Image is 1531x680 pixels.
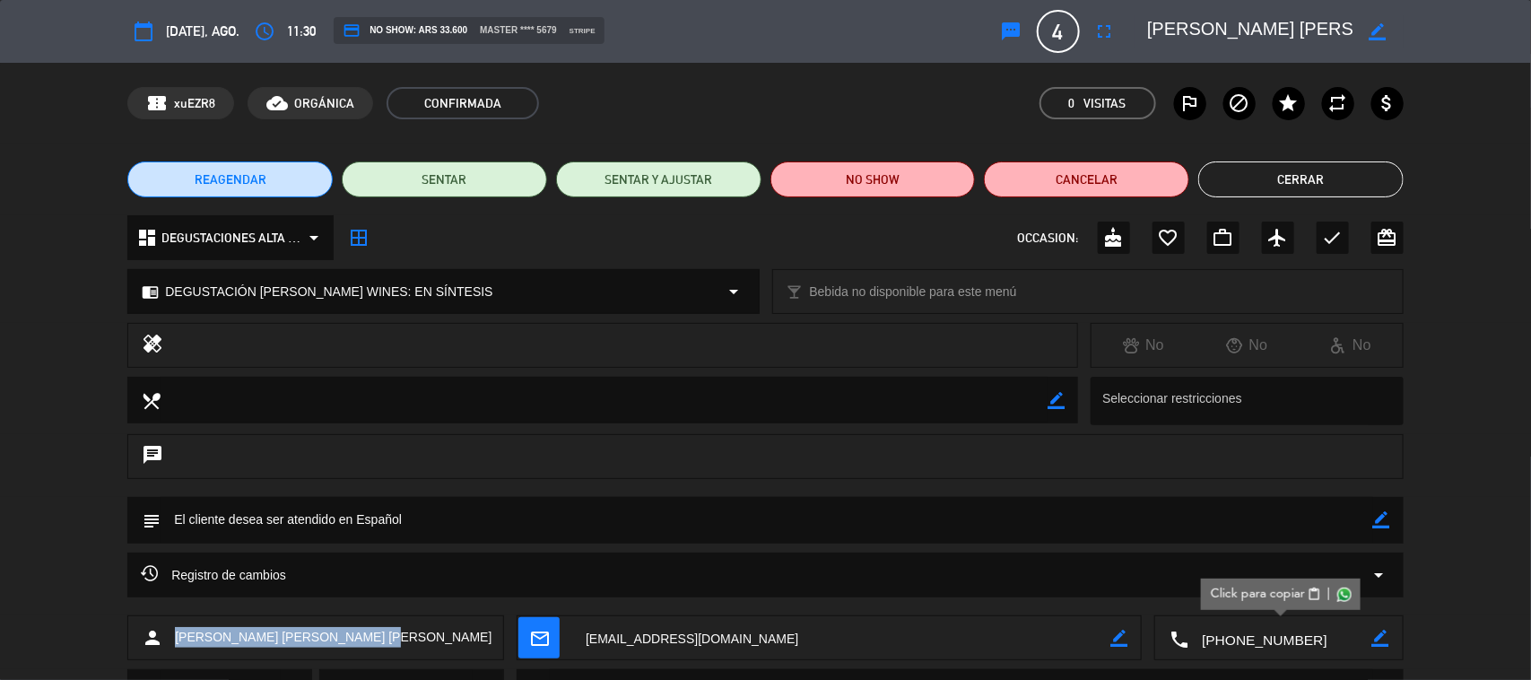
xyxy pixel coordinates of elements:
[303,227,325,248] i: arrow_drop_down
[770,161,976,197] button: NO SHOW
[161,228,304,248] span: DEGUSTACIONES ALTA c N
[556,161,761,197] button: SENTAR Y AJUSTAR
[1018,228,1079,248] span: OCCASION:
[1373,511,1390,528] i: border_color
[1267,227,1289,248] i: airplanemode_active
[570,25,596,37] span: stripe
[529,628,549,648] i: mail_outline
[1094,21,1116,42] i: fullscreen
[133,21,154,42] i: calendar_today
[1372,630,1389,647] i: border_color
[343,22,467,39] span: NO SHOW: ARS 33.600
[266,92,288,114] i: cloud_done
[141,390,161,410] i: local_dining
[1211,585,1305,604] span: Click para copiar
[142,444,163,469] i: chat
[294,93,354,114] span: ORGÁNICA
[142,333,163,358] i: healing
[136,227,158,248] i: dashboard
[342,161,547,197] button: SENTAR
[141,510,161,530] i: subject
[142,627,163,649] i: person
[174,93,215,114] span: xuEZR8
[1158,227,1179,248] i: favorite_border
[1198,161,1404,197] button: Cerrar
[1229,92,1250,114] i: block
[1169,629,1188,649] i: local_phone
[1179,92,1201,114] i: outlined_flag
[165,282,492,302] span: DEGUSTACIÓN [PERSON_NAME] WINES: EN SÍNTESIS
[343,22,361,39] i: credit_card
[175,627,491,648] span: [PERSON_NAME] [PERSON_NAME] [PERSON_NAME]
[1048,392,1065,409] i: border_color
[348,227,370,248] i: border_all
[1369,564,1390,586] i: arrow_drop_down
[287,20,316,42] span: 11:30
[1278,92,1300,114] i: star
[1103,227,1125,248] i: cake
[1001,21,1022,42] i: sms
[254,21,275,42] i: access_time
[1213,227,1234,248] i: work_outline
[1377,227,1398,248] i: card_giftcard
[810,282,1017,302] span: Bebida no disponible para este menú
[1110,630,1127,647] i: border_color
[1069,93,1075,114] span: 0
[1299,334,1403,357] div: No
[724,281,745,302] i: arrow_drop_down
[387,87,539,119] span: CONFIRMADA
[141,564,286,586] span: Registro de cambios
[1037,10,1080,53] span: 4
[1092,334,1196,357] div: No
[1322,227,1344,248] i: check
[1084,93,1127,114] em: Visitas
[787,283,804,301] i: local_bar
[1327,92,1349,114] i: repeat
[142,283,159,301] i: chrome_reader_mode
[195,170,266,189] span: REAGENDAR
[1327,585,1331,604] span: |
[166,20,239,42] span: [DATE], ago.
[1370,23,1387,40] i: border_color
[984,161,1189,197] button: Cancelar
[1377,92,1398,114] i: attach_money
[1308,588,1321,601] span: content_paste
[146,92,168,114] span: confirmation_number
[1196,334,1300,357] div: No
